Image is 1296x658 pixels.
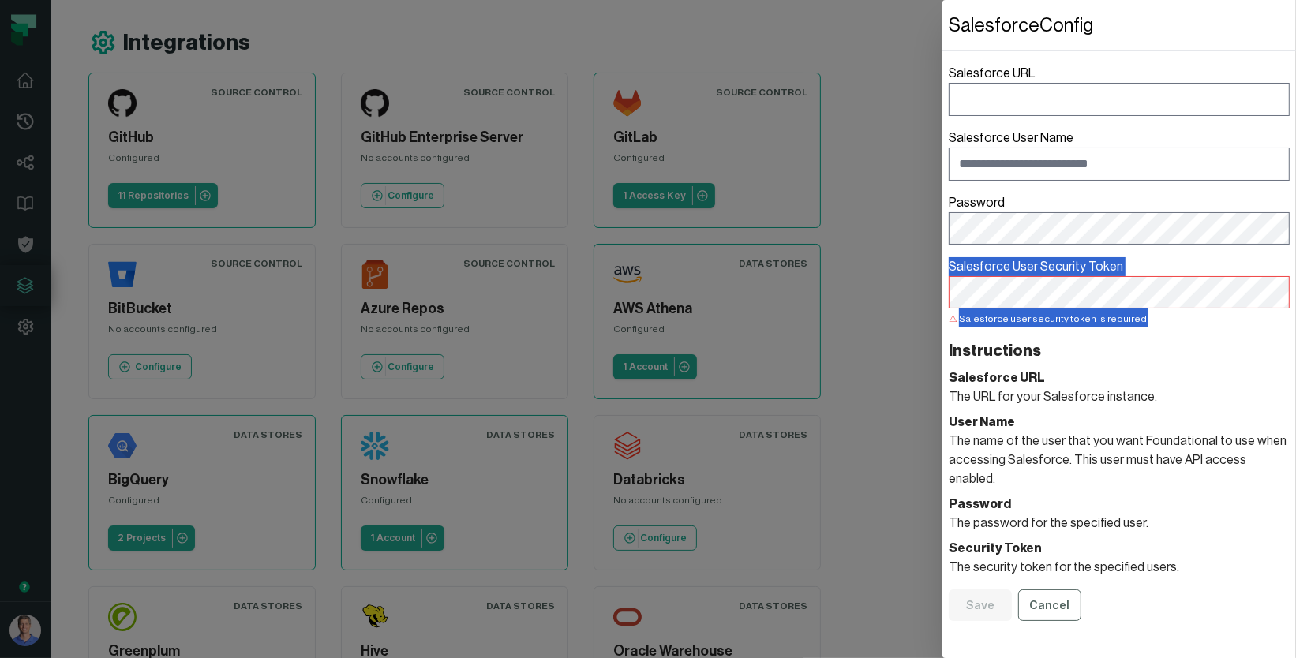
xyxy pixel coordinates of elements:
[949,495,1290,514] header: Password
[949,539,1290,558] header: Security Token
[949,539,1290,577] section: The security token for the specified users.
[949,368,1290,387] header: Salesforce URL
[949,495,1290,533] section: The password for the specified user.
[1018,589,1081,621] button: Cancel
[949,193,1290,245] label: Password
[949,148,1290,181] input: Salesforce User Name
[949,413,1290,488] section: The name of the user that you want Foundational to use when accessing Salesforce. This user must ...
[949,64,1290,116] label: Salesforce URL
[949,368,1290,406] section: The URL for your Salesforce instance.
[949,129,1290,181] label: Salesforce User Name
[949,257,1290,327] label: Salesforce User Security Token
[949,276,1290,308] input: Salesforce User Security TokenSalesforce user security token is required
[949,340,1290,362] header: Instructions
[949,212,1290,245] input: Password
[949,314,1147,323] span: Salesforce user security token is required
[949,589,1012,621] button: Save
[949,413,1290,432] header: User Name
[949,83,1290,116] input: Salesforce URL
